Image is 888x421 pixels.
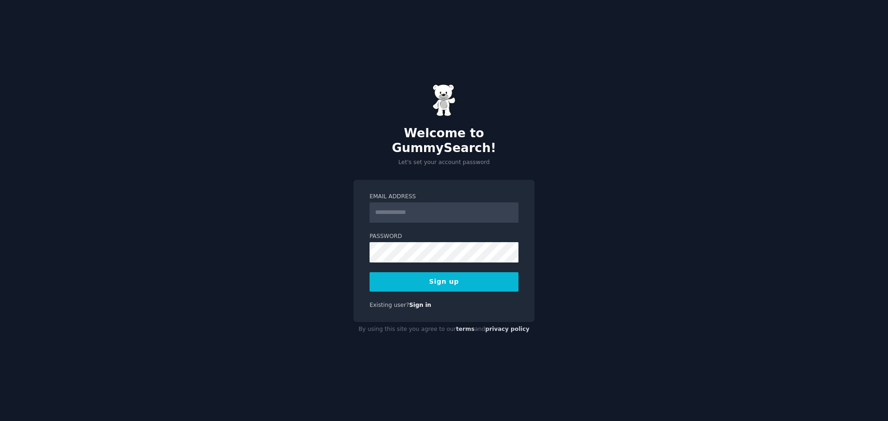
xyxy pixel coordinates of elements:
[432,84,456,116] img: Gummy Bear
[353,322,535,337] div: By using this site you agree to our and
[370,272,518,292] button: Sign up
[353,159,535,167] p: Let's set your account password
[485,326,530,332] a: privacy policy
[353,126,535,155] h2: Welcome to GummySearch!
[370,193,518,201] label: Email Address
[409,302,432,308] a: Sign in
[370,302,409,308] span: Existing user?
[370,232,518,241] label: Password
[456,326,475,332] a: terms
